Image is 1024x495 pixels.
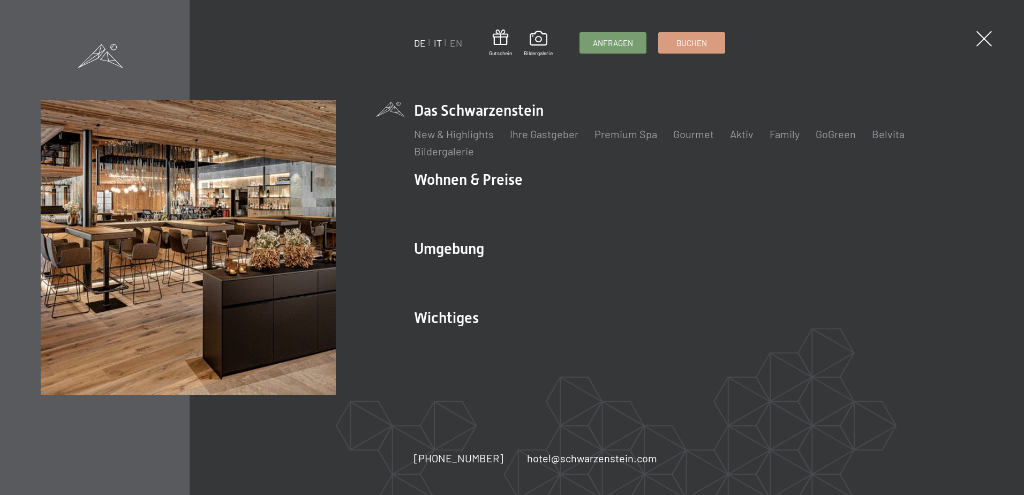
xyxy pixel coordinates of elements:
a: IT [434,37,442,49]
span: [PHONE_NUMBER] [414,452,503,464]
a: Family [770,127,800,140]
a: Gutschein [489,29,512,57]
a: hotel@schwarzenstein.com [527,451,657,466]
a: Buchen [659,33,725,53]
a: Bildergalerie [414,145,474,157]
a: Gourmet [673,127,714,140]
a: Anfragen [580,33,646,53]
a: Bildergalerie [524,31,553,57]
a: Ihre Gastgeber [510,127,578,140]
span: Gutschein [489,49,512,57]
a: GoGreen [816,127,856,140]
a: DE [414,37,426,49]
a: EN [450,37,462,49]
span: Anfragen [593,37,633,49]
span: Buchen [676,37,707,49]
span: Bildergalerie [524,49,553,57]
a: Premium Spa [594,127,657,140]
a: Belvita [872,127,905,140]
a: [PHONE_NUMBER] [414,451,503,466]
a: Aktiv [730,127,754,140]
a: New & Highlights [414,127,494,140]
